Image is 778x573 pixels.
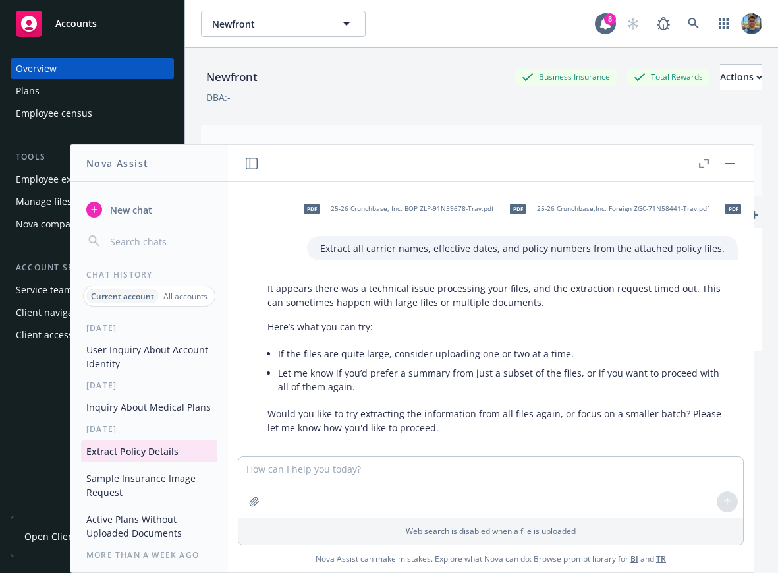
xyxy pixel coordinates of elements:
[70,549,228,560] div: More than a week ago
[16,214,80,235] div: Nova compare
[11,191,174,212] a: Manage files
[70,322,228,334] div: [DATE]
[16,58,57,79] div: Overview
[11,150,174,164] div: Tools
[656,553,666,564] a: TR
[295,193,496,226] div: pdf25-26 Crunchbase, Inc. BOP ZLP-91N59678-Trav.pdf
[11,169,174,190] a: Employee experience builder
[11,302,174,323] a: Client navigator features
[70,269,228,280] div: Chat History
[720,64,762,90] button: Actions
[501,193,711,226] div: pdf25-26 Crunchbase,Inc. Foreign ZGC-71N58441-Trav.pdf
[746,207,762,223] a: add
[81,396,217,418] button: Inquiry About Medical Plans
[320,241,725,255] p: Extract all carrier names, effective dates, and policy numbers from the attached policy files.
[278,363,725,396] li: Let me know if you’d prefer a summary from just a subset of the files, or if you want to proceed ...
[206,90,231,104] div: DBA: -
[316,545,666,572] span: Nova Assist can make mistakes. Explore what Nova can do: Browse prompt library for and
[107,203,152,217] span: New chat
[16,169,145,190] div: Employee experience builder
[81,508,217,544] button: Active Plans Without Uploaded Documents
[725,204,741,214] span: pdf
[720,65,762,90] div: Actions
[515,69,617,85] div: Business Insurance
[16,103,92,124] div: Employee census
[211,141,466,155] span: Account type
[91,291,154,302] p: Current account
[201,11,366,37] button: Newfront
[304,204,320,214] span: pdf
[201,69,263,86] div: Newfront
[246,526,735,537] p: Web search is disabled when a file is uploaded
[16,302,125,323] div: Client navigator features
[11,280,174,301] a: Service team
[70,423,228,435] div: [DATE]
[81,198,217,222] button: New chat
[278,344,725,363] li: If the files are quite large, consider uploading one or two at a time.
[55,18,97,29] span: Accounts
[11,324,174,346] a: Client access
[163,291,208,302] p: All accounts
[267,407,725,435] p: Would you like to try extracting the information from all files again, or focus on a smaller batc...
[16,324,73,346] div: Client access
[24,529,123,543] span: Open Client Navigator
[741,13,762,34] img: photo
[16,80,40,102] div: Plans
[212,17,326,31] span: Newfront
[11,261,174,274] div: Account settings
[331,204,493,213] span: 25-26 Crunchbase, Inc. BOP ZLP-91N59678-Trav.pdf
[86,156,148,170] h1: Nova Assist
[16,191,72,212] div: Manage files
[11,58,174,79] a: Overview
[630,553,638,564] a: BI
[16,280,72,301] div: Service team
[11,5,174,42] a: Accounts
[604,13,616,25] div: 8
[681,11,707,37] a: Search
[650,11,677,37] a: Report a Bug
[498,141,752,155] span: Servicing team
[510,204,526,214] span: pdf
[11,80,174,102] a: Plans
[81,440,217,462] button: Extract Policy Details
[11,103,174,124] a: Employee census
[107,232,212,251] input: Search chats
[711,11,737,37] a: Switch app
[627,69,709,85] div: Total Rewards
[70,380,228,391] div: [DATE]
[81,467,217,503] button: Sample Insurance Image Request
[81,339,217,375] button: User Inquiry About Account Identity
[11,214,174,235] a: Nova compare
[537,204,709,213] span: 25-26 Crunchbase,Inc. Foreign ZGC-71N58441-Trav.pdf
[267,282,725,309] p: It appears there was a technical issue processing your files, and the extraction request timed ou...
[267,320,725,334] p: Here’s what you can try:
[620,11,646,37] a: Start snowing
